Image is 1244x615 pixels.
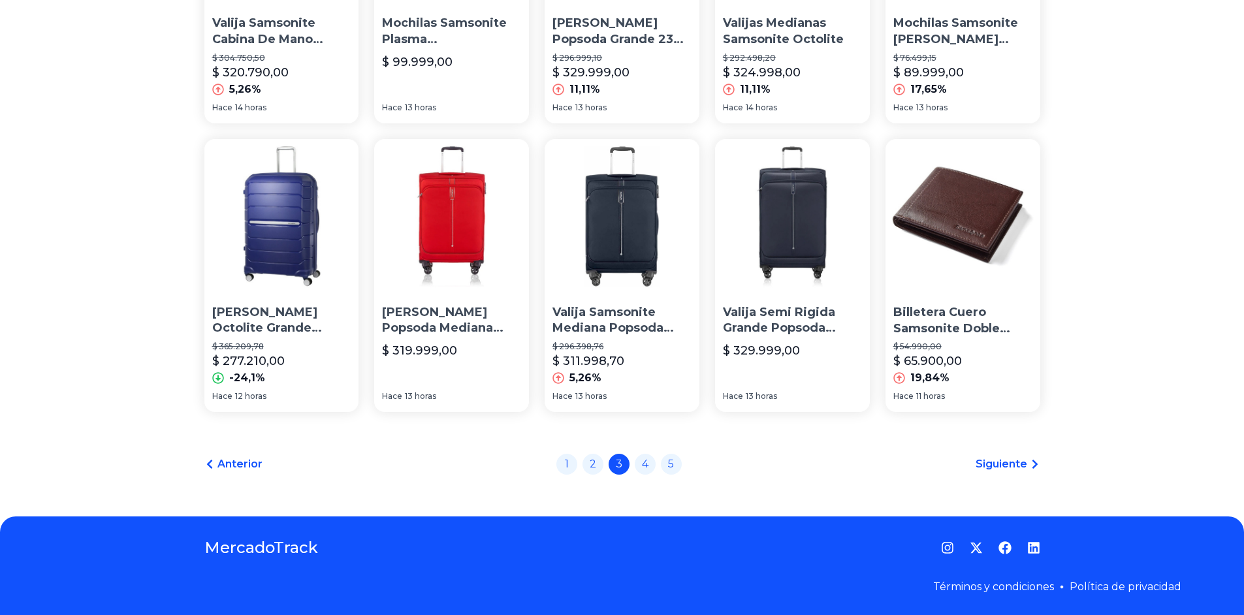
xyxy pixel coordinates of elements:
a: Términos y condiciones [933,580,1054,593]
span: Hace [382,102,402,113]
a: Valija Samsonite Popsoda Mediana Liviana Tsa Ruedas 360 Rojo[PERSON_NAME] Popsoda Mediana Liviana... [374,139,529,412]
p: $ 296.398,76 [552,341,692,352]
span: Hace [552,391,573,402]
p: Mochilas Samsonite [PERSON_NAME] Notebook 15,6 Colores [893,15,1032,48]
span: 13 horas [746,391,777,402]
span: Hace [382,391,402,402]
a: Billetera Cuero Samsonite Doble Volante Al Medio Billetera Cuero Samsonite Doble Volante Al Medio... [885,139,1040,412]
span: Hace [552,102,573,113]
img: Valija Semi Rigida Grande Popsoda Samsonite Tsa [715,139,870,294]
a: LinkedIn [1027,541,1040,554]
span: 13 horas [916,102,948,113]
a: Siguiente [976,456,1040,472]
p: Billetera Cuero Samsonite Doble Volante Al Medio [893,304,1032,337]
span: Siguiente [976,456,1027,472]
span: 14 horas [746,102,777,113]
p: $ 365.209,78 [212,341,351,352]
a: Valija Samsonite Mediana Popsoda Liviana 2,8kg 8 Ruedas Valija Samsonite Mediana Popsoda Liviana ... [545,139,699,412]
img: Valija Samsonite Popsoda Mediana Liviana Tsa Ruedas 360 Rojo [374,139,529,294]
span: Hace [893,102,914,113]
span: Anterior [217,456,263,472]
span: Hace [723,391,743,402]
p: $ 320.790,00 [212,63,289,82]
p: 19,84% [910,370,949,386]
p: $ 329.999,00 [552,63,630,82]
span: 13 horas [405,391,436,402]
p: -24,1% [229,370,265,386]
a: Anterior [204,456,263,472]
a: 5 [661,454,682,475]
span: 11 horas [916,391,945,402]
a: 4 [635,454,656,475]
p: Valija Samsonite Mediana Popsoda Liviana 2,8kg 8 Ruedas [552,304,692,337]
p: $ 292.498,20 [723,53,862,63]
span: Hace [893,391,914,402]
span: 13 horas [575,102,607,113]
p: $ 65.900,00 [893,352,962,370]
a: Valija Semi Rigida Grande Popsoda Samsonite TsaValija Semi Rigida Grande Popsoda Samsonite Tsa$ 3... [715,139,870,412]
a: MercadoTrack [204,537,318,558]
img: Billetera Cuero Samsonite Doble Volante Al Medio [885,139,1040,294]
span: Hace [212,391,232,402]
img: Valija Samsonite Mediana Popsoda Liviana 2,8kg 8 Ruedas [545,139,699,294]
span: 12 horas [235,391,266,402]
p: $ 89.999,00 [893,63,964,82]
p: $ 304.750,50 [212,53,351,63]
p: $ 277.210,00 [212,352,285,370]
p: 5,26% [569,370,601,386]
a: Política de privacidad [1070,580,1181,593]
p: $ 311.998,70 [552,352,624,370]
p: $ 99.999,00 [382,53,453,71]
p: $ 296.999,10 [552,53,692,63]
p: 17,65% [910,82,947,97]
p: Valija Samsonite Cabina De Mano Avion Valijas Viaje Carry On [212,15,351,48]
span: 13 horas [575,391,607,402]
a: 1 [556,454,577,475]
a: Facebook [998,541,1012,554]
p: $ 319.999,00 [382,341,457,360]
span: Hace [723,102,743,113]
img: Valija Samsonite Octolite Grande Garantia Oficial 12 Meses [204,139,359,294]
p: Valija Semi Rigida Grande Popsoda Samsonite Tsa [723,304,862,337]
p: [PERSON_NAME] Popsoda Grande 23 Kilos Super Liviana Roja [552,15,692,48]
p: [PERSON_NAME] Popsoda Mediana Liviana Tsa Ruedas 360 Rojo [382,304,521,337]
p: $ 324.998,00 [723,63,801,82]
span: Hace [212,102,232,113]
a: 2 [582,454,603,475]
span: 14 horas [235,102,266,113]
p: $ 76.499,15 [893,53,1032,63]
span: 13 horas [405,102,436,113]
p: 11,11% [569,82,600,97]
a: Twitter [970,541,983,554]
p: 5,26% [229,82,261,97]
p: Valijas Medianas Samsonite Octolite [723,15,862,48]
p: [PERSON_NAME] Octolite Grande Garantia Oficial 12 Meses [212,304,351,337]
p: $ 54.990,00 [893,341,1032,352]
p: 11,11% [740,82,771,97]
p: Mochilas Samsonite Plasma Portanotebook 15 Tablet [382,15,521,48]
a: Valija Samsonite Octolite Grande Garantia Oficial 12 Meses[PERSON_NAME] Octolite Grande Garantia ... [204,139,359,412]
a: Instagram [941,541,954,554]
p: $ 329.999,00 [723,341,800,360]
